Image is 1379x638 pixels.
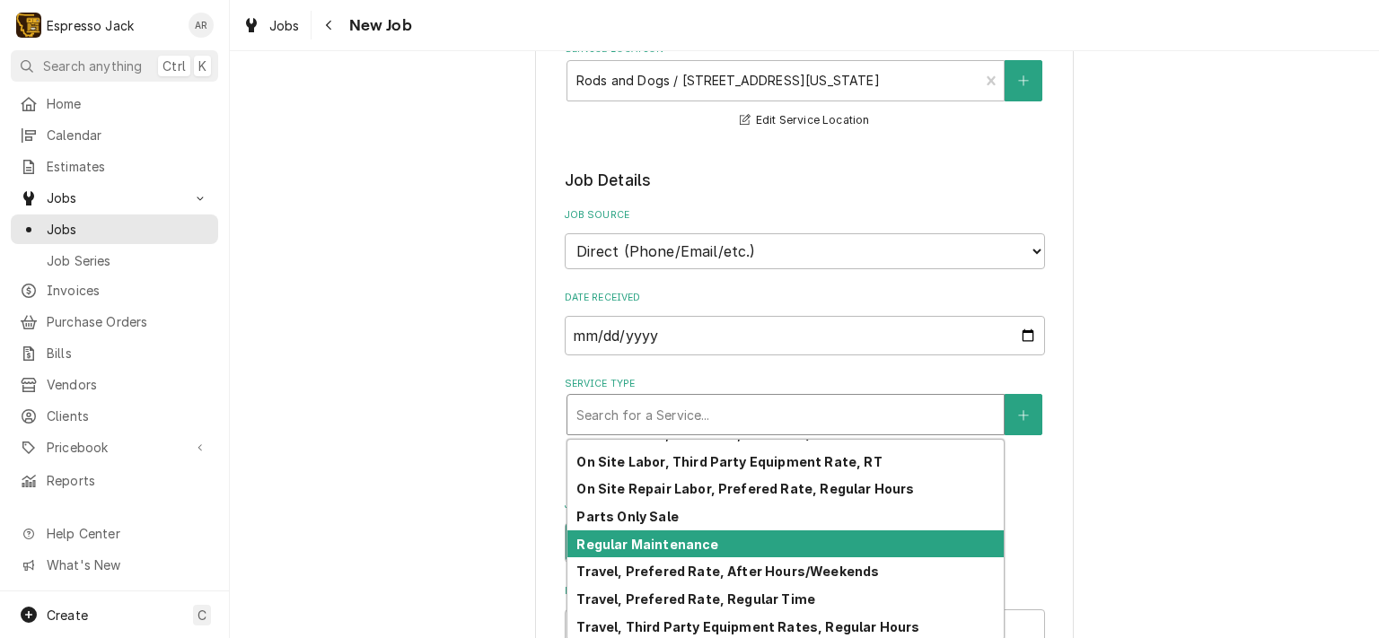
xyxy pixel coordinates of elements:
[11,519,218,548] a: Go to Help Center
[47,607,88,623] span: Create
[737,109,873,132] button: Edit Service Location
[576,454,882,469] strong: On Site Labor, Third Party Equipment Rate, RT
[576,481,914,496] strong: On Site Repair Labor, Prefered Rate, Regular Hours
[47,188,182,207] span: Jobs
[11,401,218,431] a: Clients
[565,291,1045,305] label: Date Received
[47,220,209,239] span: Jobs
[47,312,209,331] span: Purchase Orders
[565,498,1045,512] label: Job Type
[47,344,209,363] span: Bills
[47,157,209,176] span: Estimates
[11,89,218,118] a: Home
[47,555,207,574] span: What's New
[11,370,218,399] a: Vendors
[1005,394,1042,435] button: Create New Service
[11,307,218,336] a: Purchase Orders
[565,208,1045,268] div: Job Source
[43,57,142,75] span: Search anything
[576,619,919,634] strong: Travel, Third Party Equipment Rates, Regular Hours
[11,466,218,495] a: Reports
[269,16,300,35] span: Jobs
[47,94,209,113] span: Home
[47,16,134,35] div: Espresso Jack
[565,316,1045,355] input: yyyy-mm-dd
[11,246,218,275] a: Job Series
[565,377,1045,391] label: Service Type
[11,433,218,462] a: Go to Pricebook
[47,375,209,394] span: Vendors
[47,281,209,300] span: Invoices
[11,550,218,580] a: Go to What's New
[47,524,207,543] span: Help Center
[565,291,1045,354] div: Date Received
[11,120,218,150] a: Calendar
[11,152,218,181] a: Estimates
[198,57,206,75] span: K
[576,509,678,524] strong: Parts Only Sale
[162,57,186,75] span: Ctrl
[47,438,182,457] span: Pricebook
[576,537,718,552] strong: Regular Maintenance
[11,183,218,213] a: Go to Jobs
[189,13,214,38] div: AR
[11,275,218,305] a: Invoices
[189,13,214,38] div: Allan Ross's Avatar
[235,11,307,40] a: Jobs
[198,606,206,625] span: C
[344,13,412,38] span: New Job
[565,169,1045,192] legend: Job Details
[11,50,218,82] button: Search anythingCtrlK
[576,591,815,607] strong: Travel, Prefered Rate, Regular Time
[565,208,1045,223] label: Job Source
[47,126,209,144] span: Calendar
[576,564,879,579] strong: Travel, Prefered Rate, After Hours/Weekends
[1018,74,1029,87] svg: Create New Location
[16,13,41,38] div: E
[565,42,1045,131] div: Service Location
[315,11,344,39] button: Navigate back
[16,13,41,38] div: Espresso Jack's Avatar
[1018,409,1029,422] svg: Create New Service
[565,498,1045,562] div: Job Type
[565,584,1045,599] label: Reason For Call
[11,338,218,368] a: Bills
[47,471,209,490] span: Reports
[565,377,1045,476] div: Service Type
[565,435,1045,463] div: Field Errors
[47,406,209,425] span: Clients
[1005,60,1042,101] button: Create New Location
[47,251,209,270] span: Job Series
[11,214,218,244] a: Jobs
